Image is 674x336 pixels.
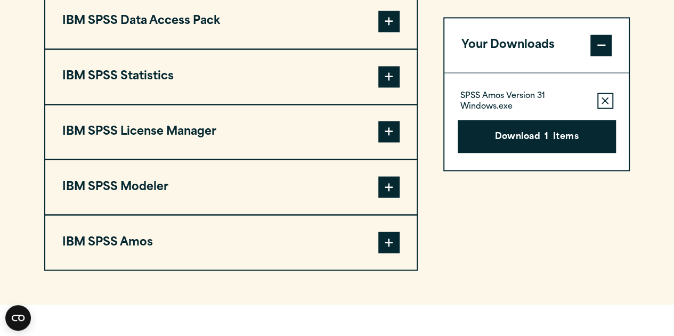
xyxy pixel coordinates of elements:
[45,105,417,159] button: IBM SPSS License Manager
[45,50,417,104] button: IBM SPSS Statistics
[5,305,31,331] button: Open CMP widget
[45,215,417,269] button: IBM SPSS Amos
[444,18,629,72] button: Your Downloads
[545,130,548,144] span: 1
[460,91,589,112] p: SPSS Amos Version 31 Windows.exe
[458,120,616,153] button: Download1Items
[444,72,629,170] div: Your Downloads
[45,160,417,214] button: IBM SPSS Modeler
